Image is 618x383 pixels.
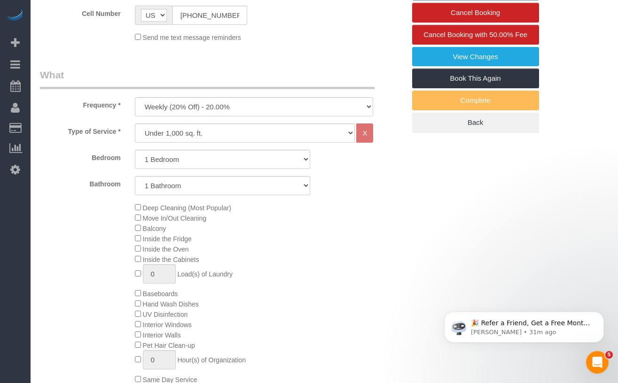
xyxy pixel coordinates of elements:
span: Hour(s) of Organization [177,356,246,364]
span: Load(s) of Laundry [177,270,233,278]
label: Bathroom [33,176,128,189]
span: Cancel Booking with 50.00% Fee [423,31,527,38]
span: UV Disinfection [143,311,188,318]
span: Deep Cleaning (Most Popular) [143,204,231,212]
span: Balcony [143,225,166,232]
input: Cell Number [172,6,247,25]
span: Interior Walls [143,331,181,339]
span: Inside the Cabinets [143,256,199,263]
span: 5 [605,351,613,359]
span: Interior Windows [143,321,192,329]
span: Inside the Fridge [143,235,192,243]
a: Back [412,113,539,132]
label: Bedroom [33,150,128,162]
span: Inside the Oven [143,245,189,253]
a: Cancel Booking with 50.00% Fee [412,25,539,45]
a: View Changes [412,47,539,67]
label: Frequency * [33,97,128,110]
span: Baseboards [143,290,178,298]
a: Cancel Booking [412,3,539,23]
iframe: Intercom notifications message [430,292,618,358]
span: Hand Wash Dishes [143,300,199,308]
legend: What [40,68,375,89]
iframe: Intercom live chat [586,351,609,374]
span: Pet Hair Clean-up [143,342,195,349]
a: Book This Again [412,69,539,88]
span: Move In/Out Cleaning [143,214,206,222]
span: Send me text message reminders [143,34,241,41]
img: Automaid Logo [6,9,24,23]
label: Cell Number [33,6,128,18]
label: Type of Service * [33,123,128,136]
